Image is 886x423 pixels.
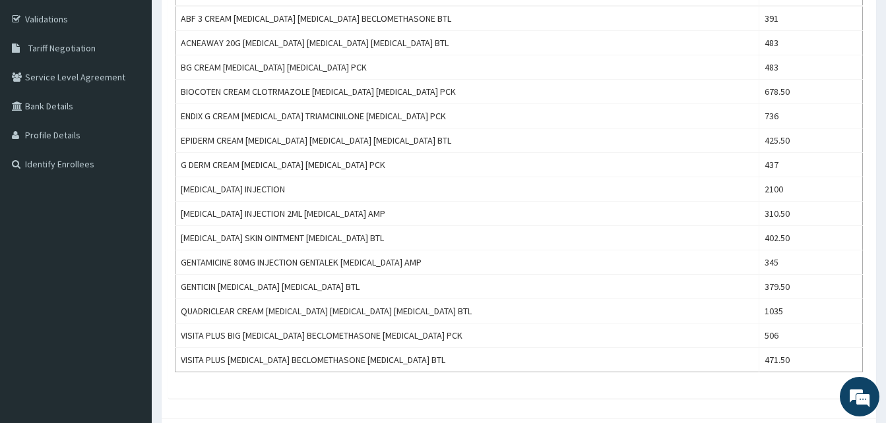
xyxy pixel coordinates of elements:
td: G DERM CREAM [MEDICAL_DATA] [MEDICAL_DATA] PCK [175,153,759,177]
div: Minimize live chat window [216,7,248,38]
td: BG CREAM [MEDICAL_DATA] [MEDICAL_DATA] PCK [175,55,759,80]
td: 471.50 [759,348,863,372]
td: [MEDICAL_DATA] INJECTION [175,177,759,202]
td: 310.50 [759,202,863,226]
td: 2100 [759,177,863,202]
td: 506 [759,324,863,348]
span: Tariff Negotiation [28,42,96,54]
td: 1035 [759,299,863,324]
td: 391 [759,6,863,31]
textarea: Type your message and hit 'Enter' [7,283,251,329]
td: 483 [759,55,863,80]
td: 345 [759,250,863,275]
td: QUADRICLEAR CREAM [MEDICAL_DATA] [MEDICAL_DATA] [MEDICAL_DATA] BTL [175,299,759,324]
img: d_794563401_company_1708531726252_794563401 [24,66,53,99]
td: VISITA PLUS BIG [MEDICAL_DATA] BECLOMETHASONE [MEDICAL_DATA] PCK [175,324,759,348]
td: 483 [759,31,863,55]
td: 379.50 [759,275,863,299]
span: We're online! [77,127,182,260]
td: 437 [759,153,863,177]
td: 425.50 [759,128,863,153]
td: GENTICIN [MEDICAL_DATA] [MEDICAL_DATA] BTL [175,275,759,299]
div: Chat with us now [69,74,222,91]
td: ACNEAWAY 20G [MEDICAL_DATA] [MEDICAL_DATA] [MEDICAL_DATA] BTL [175,31,759,55]
td: ABF 3 CREAM [MEDICAL_DATA] [MEDICAL_DATA] BECLOMETHASONE BTL [175,6,759,31]
td: VISITA PLUS [MEDICAL_DATA] BECLOMETHASONE [MEDICAL_DATA] BTL [175,348,759,372]
td: [MEDICAL_DATA] INJECTION 2ML [MEDICAL_DATA] AMP [175,202,759,226]
td: ENDIX G CREAM [MEDICAL_DATA] TRIAMCINILONE [MEDICAL_DATA] PCK [175,104,759,128]
td: [MEDICAL_DATA] SKIN OINTMENT [MEDICAL_DATA] BTL [175,226,759,250]
td: GENTAMICINE 80MG INJECTION GENTALEK [MEDICAL_DATA] AMP [175,250,759,275]
td: 402.50 [759,226,863,250]
td: 736 [759,104,863,128]
td: BIOCOTEN CREAM CLOTRMAZOLE [MEDICAL_DATA] [MEDICAL_DATA] PCK [175,80,759,104]
td: 678.50 [759,80,863,104]
td: EPIDERM CREAM [MEDICAL_DATA] [MEDICAL_DATA] [MEDICAL_DATA] BTL [175,128,759,153]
